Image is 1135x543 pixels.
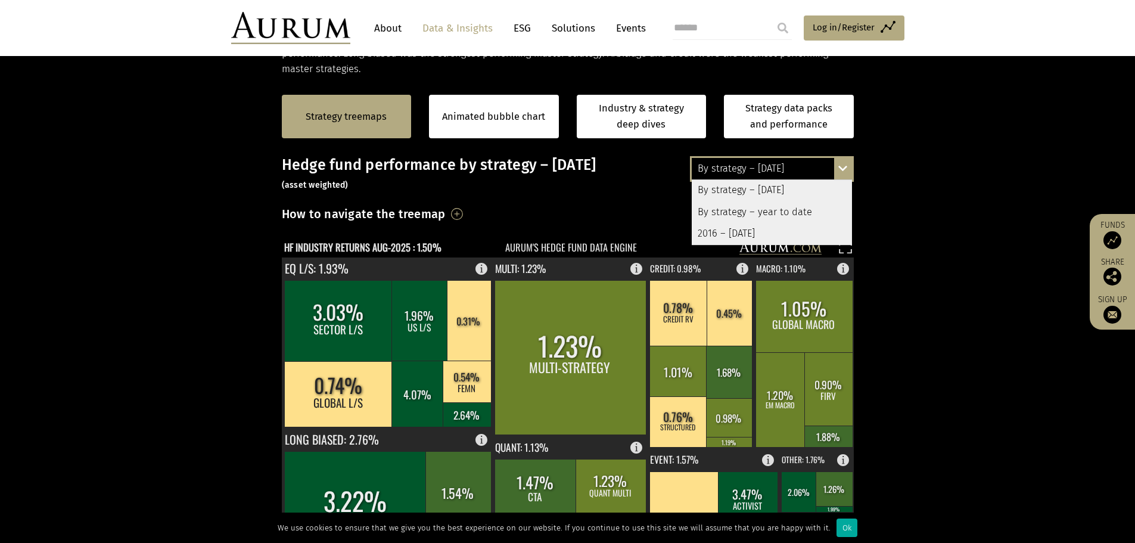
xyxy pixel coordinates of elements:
a: Events [610,17,646,39]
a: Strategy data packs and performance [724,95,854,138]
a: ESG [508,17,537,39]
small: (asset weighted) [282,180,349,190]
span: Log in/Register [813,20,875,35]
div: Ok [837,519,857,537]
h3: How to navigate the treemap [282,204,446,224]
a: Animated bubble chart [442,109,545,125]
a: Strategy treemaps [306,109,387,125]
a: About [368,17,408,39]
a: Solutions [546,17,601,39]
a: Log in/Register [804,15,904,41]
div: By strategy – [DATE] [692,180,852,201]
h3: Hedge fund performance by strategy – [DATE] [282,156,854,192]
a: Industry & strategy deep dives [577,95,707,138]
div: By strategy – [DATE] [692,158,852,179]
a: Sign up [1096,294,1129,324]
img: Aurum [231,12,350,44]
input: Submit [771,16,795,40]
img: Share this post [1103,268,1121,286]
img: Access Funds [1103,231,1121,249]
img: Sign up to our newsletter [1103,306,1121,324]
a: Data & Insights [416,17,499,39]
div: 2016 – [DATE] [692,223,852,244]
div: By strategy – year to date [692,201,852,223]
a: Funds [1096,220,1129,249]
div: Share [1096,258,1129,286]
